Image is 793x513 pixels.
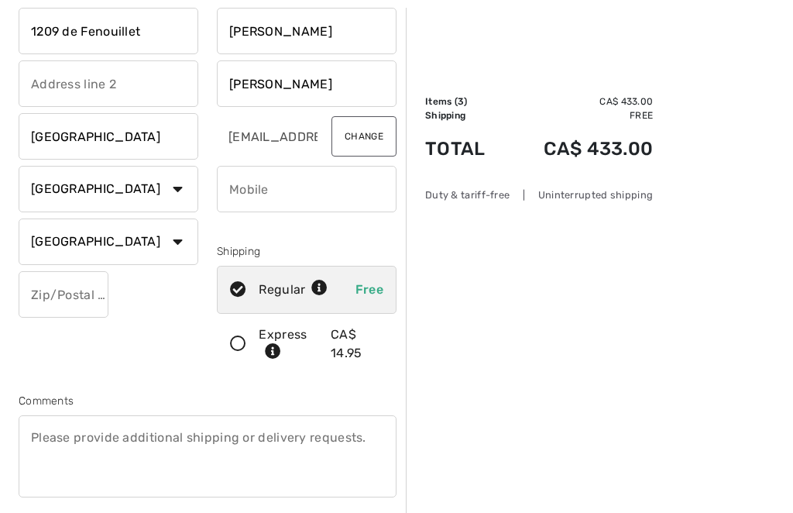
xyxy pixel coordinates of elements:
div: Comments [19,393,396,409]
input: Address line 2 [19,60,198,107]
td: Items ( ) [425,95,506,108]
input: City [19,113,198,160]
input: Zip/Postal Code [19,271,108,318]
div: Shipping [217,243,396,260]
div: Regular [259,281,328,299]
td: Free [506,108,653,122]
div: Duty & tariff-free | Uninterrupted shipping [425,188,653,202]
input: E-mail [217,113,319,160]
span: 3 [458,96,464,107]
td: Shipping [425,108,506,122]
button: Change [331,116,396,157]
input: Address line 1 [19,8,198,54]
div: Express [259,325,321,363]
input: Last name [217,60,396,107]
td: Total [425,122,506,175]
td: CA$ 433.00 [506,122,653,175]
div: CA$ 14.95 [331,325,383,363]
span: Free [355,282,383,297]
input: First name [217,8,396,54]
td: CA$ 433.00 [506,95,653,108]
input: Mobile [217,166,396,212]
